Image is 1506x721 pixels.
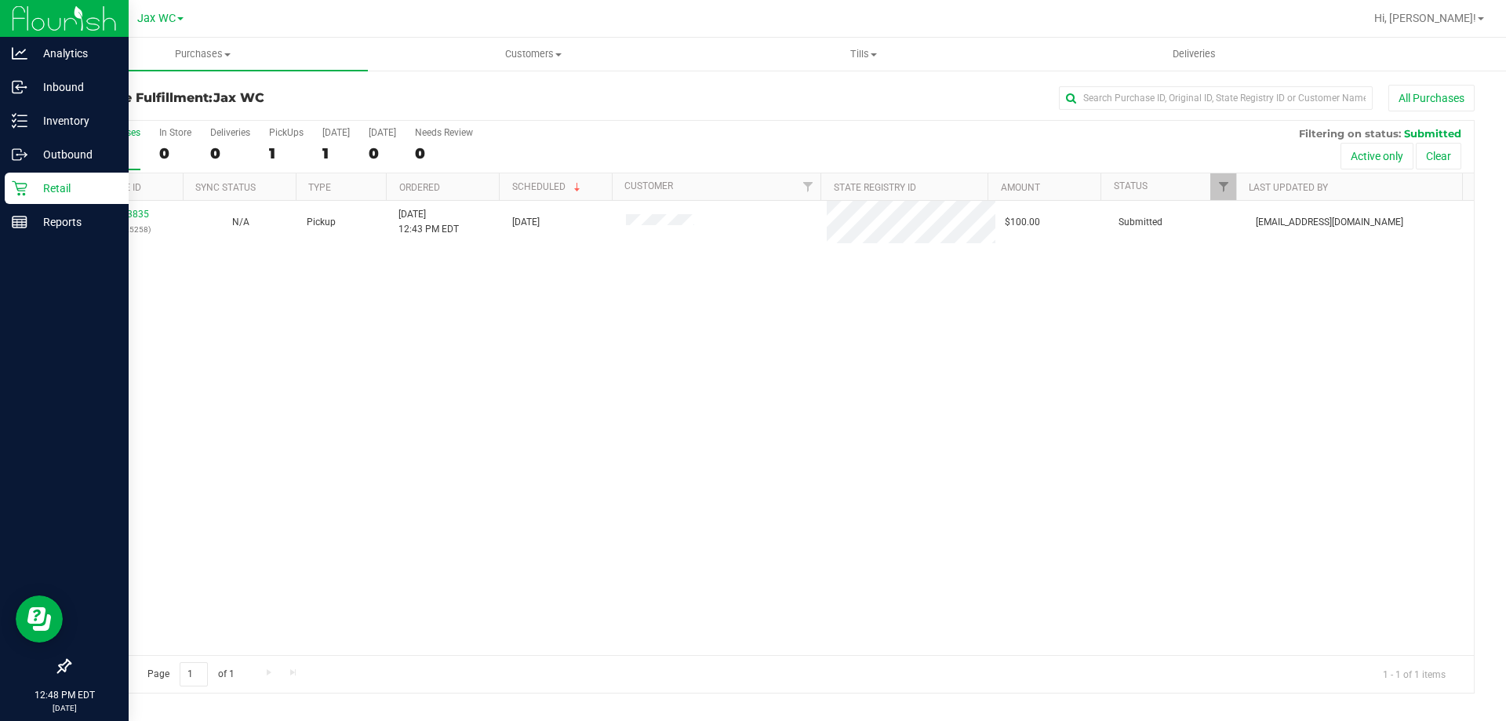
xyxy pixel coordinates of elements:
a: Filter [1210,173,1236,200]
a: Scheduled [512,181,584,192]
a: Customer [624,180,673,191]
p: Analytics [27,44,122,63]
span: Submitted [1119,215,1162,230]
span: Jax WC [137,12,176,25]
div: PickUps [269,127,304,138]
span: $100.00 [1005,215,1040,230]
span: [DATE] 12:43 PM EDT [398,207,459,237]
div: 1 [322,144,350,162]
span: [DATE] [512,215,540,230]
a: Customers [368,38,698,71]
button: All Purchases [1388,85,1475,111]
div: In Store [159,127,191,138]
span: Hi, [PERSON_NAME]! [1374,12,1476,24]
div: Deliveries [210,127,250,138]
div: 0 [369,144,396,162]
span: Jax WC [213,90,264,105]
inline-svg: Reports [12,214,27,230]
span: Tills [699,47,1028,61]
a: Purchases [38,38,368,71]
inline-svg: Outbound [12,147,27,162]
span: Customers [369,47,697,61]
a: Deliveries [1029,38,1359,71]
p: Inventory [27,111,122,130]
button: Active only [1340,143,1413,169]
span: Filtering on status: [1299,127,1401,140]
input: 1 [180,662,208,686]
p: Reports [27,213,122,231]
a: Type [308,182,331,193]
div: [DATE] [369,127,396,138]
span: Not Applicable [232,217,249,228]
a: Status [1114,180,1148,191]
a: Amount [1001,182,1040,193]
p: Outbound [27,145,122,164]
span: Pickup [307,215,336,230]
div: [DATE] [322,127,350,138]
span: [EMAIL_ADDRESS][DOMAIN_NAME] [1256,215,1403,230]
button: N/A [232,215,249,230]
input: Search Purchase ID, Original ID, State Registry ID or Customer Name... [1059,86,1373,110]
div: 0 [415,144,473,162]
button: Clear [1416,143,1461,169]
a: Sync Status [195,182,256,193]
p: 12:48 PM EDT [7,688,122,702]
span: Submitted [1404,127,1461,140]
span: Deliveries [1151,47,1237,61]
span: Purchases [38,47,368,61]
p: [DATE] [7,702,122,714]
span: Page of 1 [134,662,247,686]
div: Needs Review [415,127,473,138]
inline-svg: Retail [12,180,27,196]
p: Inbound [27,78,122,96]
a: 11993835 [105,209,149,220]
inline-svg: Inbound [12,79,27,95]
h3: Purchase Fulfillment: [69,91,537,105]
a: Tills [698,38,1028,71]
span: 1 - 1 of 1 items [1370,662,1458,686]
div: 0 [210,144,250,162]
div: 1 [269,144,304,162]
p: Retail [27,179,122,198]
a: State Registry ID [834,182,916,193]
inline-svg: Inventory [12,113,27,129]
inline-svg: Analytics [12,46,27,61]
a: Filter [795,173,820,200]
a: Ordered [399,182,440,193]
div: 0 [159,144,191,162]
iframe: Resource center [16,595,63,643]
a: Last Updated By [1249,182,1328,193]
